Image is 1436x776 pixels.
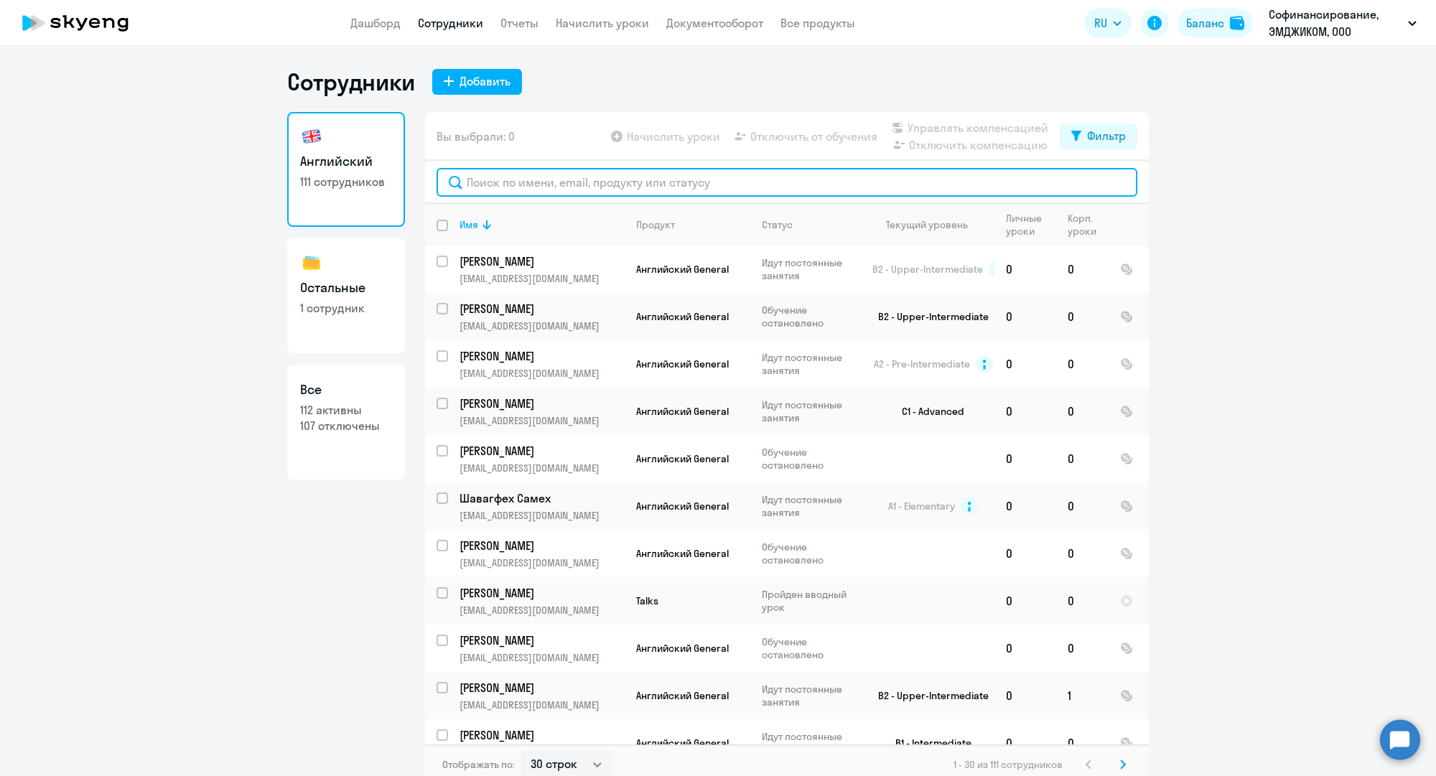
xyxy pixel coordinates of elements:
div: Баланс [1186,14,1224,32]
td: 0 [1056,482,1109,530]
td: 0 [1056,577,1109,625]
td: 0 [994,246,1056,293]
span: RU [1094,14,1107,32]
a: [PERSON_NAME] [460,680,624,696]
div: Имя [460,218,478,231]
td: C1 - Advanced [861,388,994,435]
span: Английский General [636,642,729,655]
td: 0 [1056,293,1109,340]
td: B2 - Upper-Intermediate [861,293,994,340]
p: 1 сотрудник [300,300,392,316]
div: Личные уроки [1006,212,1046,238]
a: Все112 активны107 отключены [287,365,405,480]
span: B2 - Upper-Intermediate [872,263,983,276]
p: Обучение остановлено [762,541,860,566]
a: [PERSON_NAME] [460,301,624,317]
p: [PERSON_NAME] [460,538,622,553]
td: 0 [994,625,1056,672]
td: 0 [1056,719,1109,767]
p: [EMAIL_ADDRESS][DOMAIN_NAME] [460,414,624,427]
p: Обучение остановлено [762,446,860,472]
td: 0 [994,340,1056,388]
button: RU [1084,9,1132,37]
p: [EMAIL_ADDRESS][DOMAIN_NAME] [460,319,624,332]
td: 0 [994,530,1056,577]
td: B2 - Upper-Intermediate [861,672,994,719]
p: [EMAIL_ADDRESS][DOMAIN_NAME] [460,509,624,522]
p: Идут постоянные занятия [762,398,860,424]
span: Английский General [636,405,729,418]
span: A2 - Pre-Intermediate [874,357,970,370]
td: 0 [994,719,1056,767]
div: Текущий уровень [872,218,994,231]
a: [PERSON_NAME] [460,727,624,743]
div: Корп. уроки [1068,212,1099,238]
a: [PERSON_NAME] [460,632,624,648]
td: 0 [994,293,1056,340]
p: [PERSON_NAME] [460,348,622,364]
p: Пройден вводный урок [762,588,860,614]
td: 0 [994,388,1056,435]
p: [PERSON_NAME] [460,396,622,411]
div: Добавить [460,73,510,90]
p: 107 отключены [300,418,392,434]
a: Дашборд [350,16,401,30]
img: others [300,251,323,274]
td: 0 [1056,246,1109,293]
td: 0 [1056,530,1109,577]
button: Добавить [432,69,522,95]
span: Английский General [636,500,729,513]
a: Все продукты [780,16,855,30]
h3: Все [300,380,392,399]
span: 1 - 30 из 111 сотрудников [954,758,1063,771]
span: Английский General [636,452,729,465]
span: Talks [636,594,658,607]
h1: Сотрудники [287,67,415,96]
button: Фильтр [1060,123,1137,149]
div: Статус [762,218,793,231]
p: Идут постоянные занятия [762,493,860,519]
a: Документооборот [666,16,763,30]
p: [PERSON_NAME] [460,301,622,317]
p: [EMAIL_ADDRESS][DOMAIN_NAME] [460,556,624,569]
span: Английский General [636,689,729,702]
span: Английский General [636,263,729,276]
td: B1 - Intermediate [861,719,994,767]
div: Продукт [636,218,675,231]
p: Идут постоянные занятия [762,351,860,377]
img: balance [1230,16,1244,30]
a: [PERSON_NAME] [460,538,624,553]
p: [PERSON_NAME] [460,727,622,743]
span: Вы выбрали: 0 [437,128,515,145]
p: [EMAIL_ADDRESS][DOMAIN_NAME] [460,462,624,475]
td: 1 [1056,672,1109,719]
div: Текущий уровень [886,218,968,231]
span: Английский General [636,357,729,370]
a: Сотрудники [418,16,483,30]
p: Обучение остановлено [762,304,860,329]
p: [PERSON_NAME] [460,443,622,459]
button: Балансbalance [1178,9,1253,37]
p: [EMAIL_ADDRESS][DOMAIN_NAME] [460,651,624,664]
a: Начислить уроки [556,16,649,30]
a: [PERSON_NAME] [460,253,624,269]
p: Идут постоянные занятия [762,256,860,282]
a: Остальные1 сотрудник [287,238,405,353]
div: Продукт [636,218,750,231]
div: Статус [762,218,860,231]
p: [EMAIL_ADDRESS][DOMAIN_NAME] [460,604,624,617]
td: 0 [994,672,1056,719]
p: [PERSON_NAME] [460,632,622,648]
td: 0 [994,482,1056,530]
h3: Английский [300,152,392,171]
p: Идут постоянные занятия [762,683,860,709]
td: 0 [994,577,1056,625]
span: Английский General [636,310,729,323]
p: [PERSON_NAME] [460,253,622,269]
a: [PERSON_NAME] [460,443,624,459]
a: [PERSON_NAME] [460,396,624,411]
p: 111 сотрудников [300,174,392,190]
div: Личные уроки [1006,212,1055,238]
p: [EMAIL_ADDRESS][DOMAIN_NAME] [460,698,624,711]
div: Корп. уроки [1068,212,1108,238]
